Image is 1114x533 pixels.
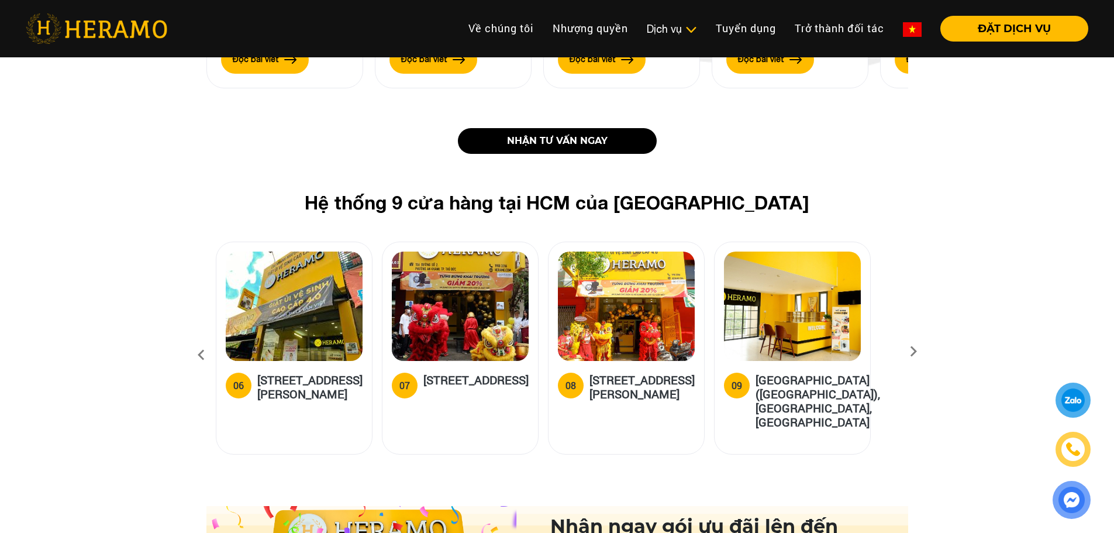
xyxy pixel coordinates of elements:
button: Đọc bài viết [221,46,309,74]
img: subToggleIcon [685,24,697,36]
img: arrow [284,56,297,64]
h5: [STREET_ADDRESS] [423,373,529,396]
img: arrow [621,56,634,64]
a: phone-icon [1057,434,1089,466]
img: heramo-314-le-van-viet-phuong-tang-nhon-phu-b-quan-9 [226,252,363,361]
label: Đọc bài viết [906,53,953,66]
div: Dịch vụ [647,21,697,37]
img: heramo-398-duong-hoang-dieu-phuong-2-quan-4 [558,252,695,361]
h5: [STREET_ADDRESS][PERSON_NAME] [257,373,363,401]
img: arrow [453,56,465,64]
a: ĐẶT DỊCH VỤ [931,23,1088,34]
button: ĐẶT DỊCH VỤ [940,16,1088,42]
a: Nhượng quyền [543,16,637,41]
label: Đọc bài viết [233,53,279,66]
h5: [GEOGRAPHIC_DATA] ([GEOGRAPHIC_DATA]), [GEOGRAPHIC_DATA], [GEOGRAPHIC_DATA] [756,373,880,429]
img: arrow [789,56,802,64]
img: phone-icon [1065,441,1082,458]
label: Đọc bài viết [401,53,447,66]
img: heramo-15a-duong-so-2-phuong-an-khanh-thu-duc [392,252,529,361]
img: vn-flag.png [903,22,922,37]
img: heramo-logo.png [26,13,167,44]
div: 07 [399,379,410,393]
a: Trở thành đối tác [785,16,894,41]
a: Về chúng tôi [459,16,543,41]
h2: Hệ thống 9 cửa hàng tại HCM của [GEOGRAPHIC_DATA] [234,191,880,214]
label: Đọc bài viết [570,53,616,66]
label: Đọc bài viết [738,53,784,66]
div: 06 [233,379,244,393]
div: 09 [732,379,742,393]
div: 08 [565,379,576,393]
h5: [STREET_ADDRESS][PERSON_NAME] [589,373,695,401]
a: Tuyển dụng [706,16,785,41]
a: NHẬN TƯ VẤN NGAY [458,128,657,154]
img: heramo-parc-villa-dai-phuoc-island-dong-nai [724,252,861,361]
